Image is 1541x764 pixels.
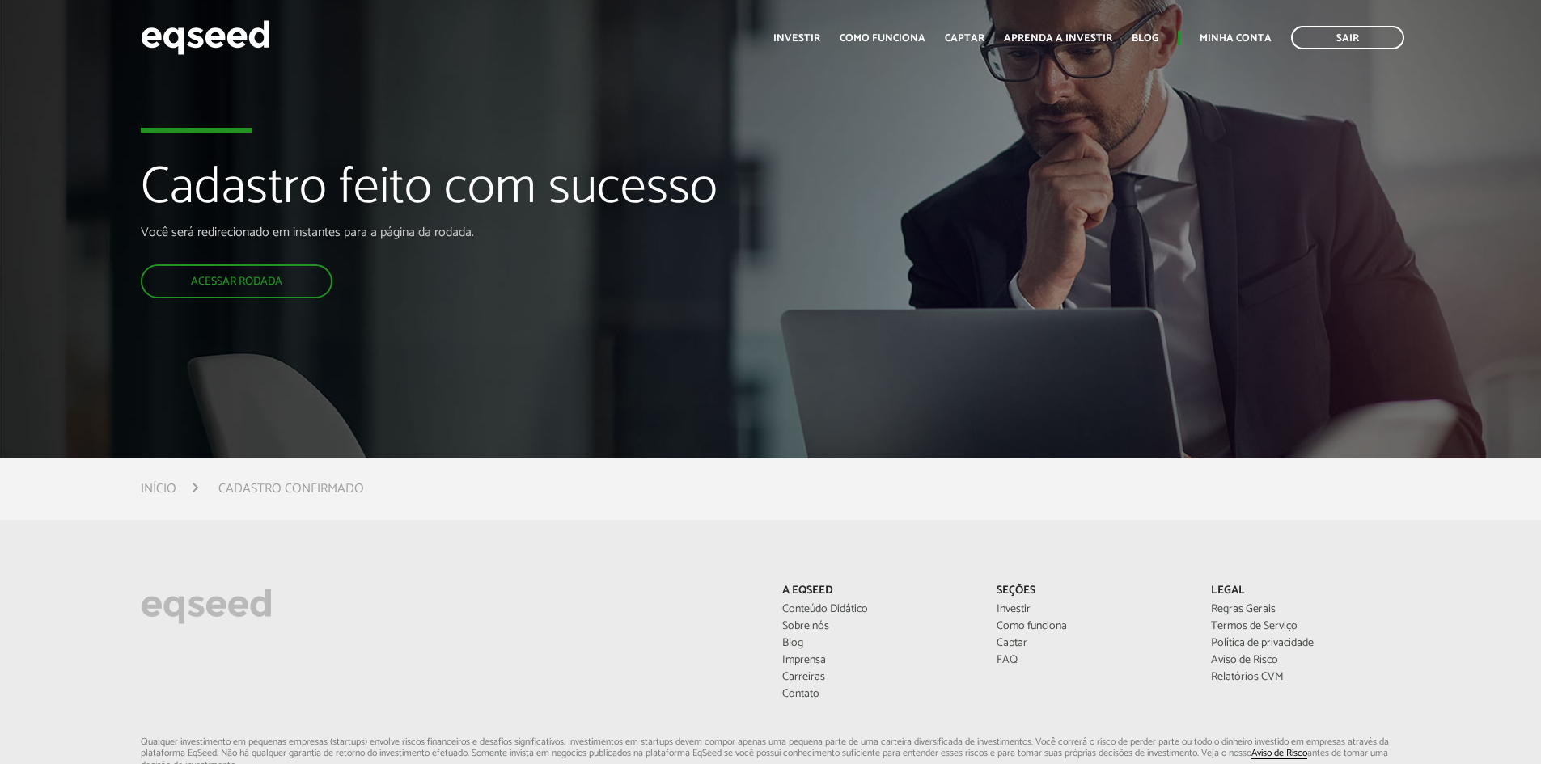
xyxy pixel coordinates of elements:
a: Blog [782,638,972,649]
a: Sair [1291,26,1404,49]
p: Seções [997,585,1187,598]
a: Como funciona [840,33,925,44]
a: Aprenda a investir [1004,33,1112,44]
a: Termos de Serviço [1211,621,1401,632]
p: Legal [1211,585,1401,598]
a: Aviso de Risco [1251,749,1307,759]
a: FAQ [997,655,1187,666]
a: Captar [945,33,984,44]
img: EqSeed [141,16,270,59]
a: Relatórios CVM [1211,672,1401,683]
a: Carreiras [782,672,972,683]
a: Sobre nós [782,621,972,632]
li: Cadastro confirmado [218,478,364,500]
p: A EqSeed [782,585,972,598]
a: Início [141,483,176,496]
a: Minha conta [1200,33,1272,44]
a: Política de privacidade [1211,638,1401,649]
img: EqSeed Logo [141,585,272,628]
a: Investir [773,33,820,44]
a: Acessar rodada [141,264,332,298]
a: Contato [782,689,972,700]
a: Conteúdo Didático [782,604,972,615]
h1: Cadastro feito com sucesso [141,160,887,225]
a: Captar [997,638,1187,649]
a: Regras Gerais [1211,604,1401,615]
a: Como funciona [997,621,1187,632]
a: Aviso de Risco [1211,655,1401,666]
a: Imprensa [782,655,972,666]
a: Blog [1132,33,1158,44]
a: Investir [997,604,1187,615]
p: Você será redirecionado em instantes para a página da rodada. [141,225,887,240]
